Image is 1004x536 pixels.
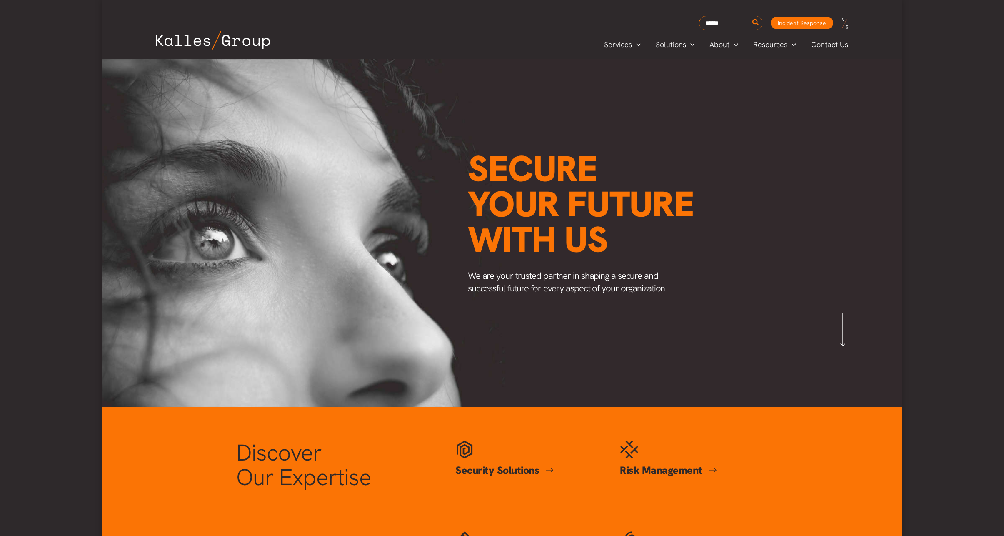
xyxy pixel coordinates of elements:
[236,438,371,493] span: Discover Our Expertise
[620,463,717,477] a: Risk Management
[686,38,695,51] span: Menu Toggle
[729,38,738,51] span: Menu Toggle
[468,145,694,263] span: Secure your future with us
[787,38,796,51] span: Menu Toggle
[709,38,729,51] span: About
[771,17,833,29] a: Incident Response
[804,38,857,51] a: Contact Us
[753,38,787,51] span: Resources
[156,31,270,50] img: Kalles Group
[702,38,746,51] a: AboutMenu Toggle
[751,16,761,30] button: Search
[811,38,848,51] span: Contact Us
[746,38,804,51] a: ResourcesMenu Toggle
[468,270,665,294] span: We are your trusted partner in shaping a secure and successful future for every aspect of your or...
[455,463,554,477] a: Security Solutions
[597,38,857,51] nav: Primary Site Navigation
[632,38,641,51] span: Menu Toggle
[656,38,686,51] span: Solutions
[648,38,702,51] a: SolutionsMenu Toggle
[604,38,632,51] span: Services
[597,38,648,51] a: ServicesMenu Toggle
